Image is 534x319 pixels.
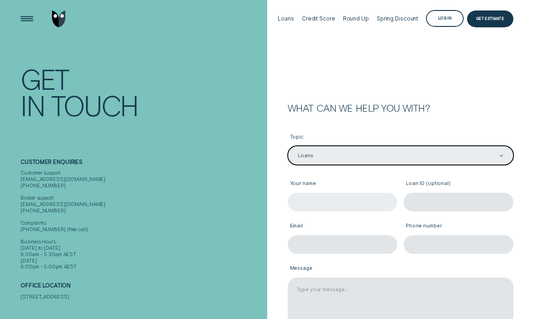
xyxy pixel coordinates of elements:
[21,92,44,118] div: In
[21,66,264,118] h1: Get In Touch
[343,15,369,22] div: Round Up
[377,15,418,22] div: Spring Discount
[288,129,513,146] label: Topic
[404,218,513,235] label: Phone number
[21,294,264,300] div: [STREET_ADDRESS]
[467,10,513,27] a: Get Estimate
[21,283,264,294] h2: Office Location
[298,153,313,159] div: Loans
[288,103,513,112] h2: What can we help you with?
[426,10,463,27] button: Log in
[19,10,36,27] button: Open Menu
[288,175,398,193] label: Your name
[288,218,398,235] label: Email
[21,66,68,92] div: Get
[21,170,264,270] div: Customer support [EMAIL_ADDRESS][DOMAIN_NAME] [PHONE_NUMBER] Broker support [EMAIL_ADDRESS][DOMAI...
[21,159,264,170] h2: Customer Enquiries
[278,15,294,22] div: Loans
[404,175,513,193] label: Loan ID (optional)
[52,10,66,27] img: Wisr
[288,260,513,278] label: Message
[51,92,138,118] div: Touch
[302,15,335,22] div: Credit Score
